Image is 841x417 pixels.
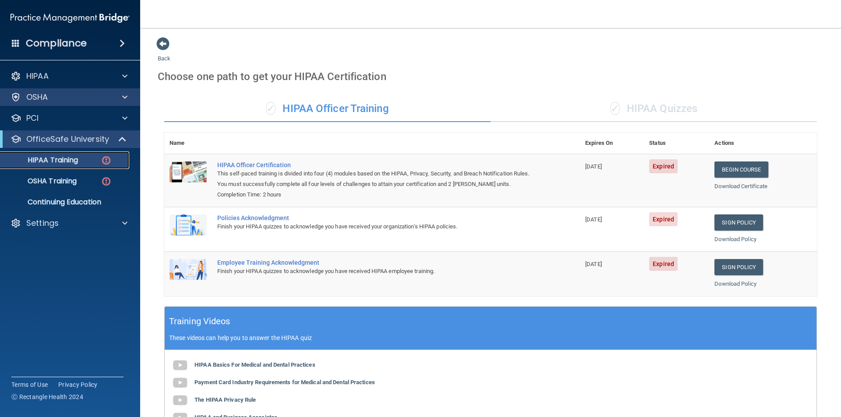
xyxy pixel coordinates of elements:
[610,102,620,115] span: ✓
[194,396,256,403] b: The HIPAA Privacy Rule
[644,133,709,154] th: Status
[11,392,83,401] span: Ⓒ Rectangle Health 2024
[11,218,127,228] a: Settings
[164,133,212,154] th: Name
[194,361,315,368] b: HIPAA Basics For Medical and Dental Practices
[11,134,127,144] a: OfficeSafe University
[217,266,536,277] div: Finish your HIPAA quizzes to acknowledge you have received HIPAA employee training.
[26,134,109,144] p: OfficeSafe University
[217,189,536,200] div: Completion Time: 2 hours
[11,380,48,389] a: Terms of Use
[6,198,125,207] p: Continuing Education
[709,133,817,154] th: Actions
[491,96,817,122] div: HIPAA Quizzes
[11,9,130,27] img: PMB logo
[26,92,48,102] p: OSHA
[266,102,276,115] span: ✓
[649,257,678,271] span: Expired
[158,64,823,89] div: Choose one path to get your HIPAA Certification
[11,92,127,102] a: OSHA
[26,113,39,123] p: PCI
[58,380,98,389] a: Privacy Policy
[26,71,49,81] p: HIPAA
[217,161,536,168] a: HIPAA Officer Certification
[217,259,536,266] div: Employee Training Acknowledgment
[217,221,536,232] div: Finish your HIPAA quizzes to acknowledge you have received your organization’s HIPAA policies.
[169,314,230,329] h5: Training Videos
[649,159,678,173] span: Expired
[101,176,112,187] img: danger-circle.6113f641.png
[6,156,78,165] p: HIPAA Training
[171,357,189,374] img: gray_youtube_icon.38fcd6cc.png
[217,214,536,221] div: Policies Acknowledgment
[217,168,536,189] div: This self-paced training is divided into four (4) modules based on the HIPAA, Privacy, Security, ...
[714,280,756,287] a: Download Policy
[714,259,763,275] a: Sign Policy
[158,45,170,62] a: Back
[714,214,763,231] a: Sign Policy
[101,155,112,166] img: danger-circle.6113f641.png
[26,218,59,228] p: Settings
[11,71,127,81] a: HIPAA
[580,133,644,154] th: Expires On
[585,216,602,223] span: [DATE]
[585,163,602,170] span: [DATE]
[26,37,87,49] h4: Compliance
[11,113,127,123] a: PCI
[194,379,375,385] b: Payment Card Industry Requirements for Medical and Dental Practices
[6,177,77,186] p: OSHA Training
[649,212,678,226] span: Expired
[714,183,767,189] a: Download Certificate
[714,236,756,242] a: Download Policy
[169,334,812,341] p: These videos can help you to answer the HIPAA quiz
[171,374,189,392] img: gray_youtube_icon.38fcd6cc.png
[164,96,491,122] div: HIPAA Officer Training
[585,261,602,267] span: [DATE]
[171,392,189,409] img: gray_youtube_icon.38fcd6cc.png
[714,161,768,178] a: Begin Course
